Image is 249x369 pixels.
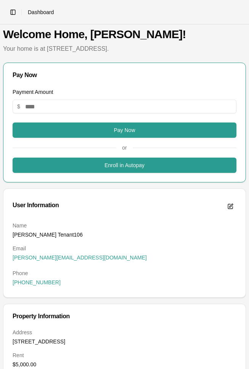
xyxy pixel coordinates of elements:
dt: Address [13,329,236,336]
div: Pay Now [13,72,236,78]
div: Property Information [13,313,236,319]
dt: Email [13,245,236,252]
span: Dashboard [28,8,54,16]
dt: Phone [13,269,236,277]
nav: breadcrumb [28,8,54,16]
dd: [STREET_ADDRESS] [13,338,236,345]
span: [PHONE_NUMBER] [13,279,61,286]
button: Enroll in Autopay [13,158,236,173]
span: or [116,144,133,151]
span: [PERSON_NAME][EMAIL_ADDRESS][DOMAIN_NAME] [13,254,147,261]
dt: Rent [13,351,236,359]
h1: Welcome Home, [PERSON_NAME]! [3,27,246,41]
div: User Information [13,202,59,208]
dt: Name [13,222,236,229]
button: Pay Now [13,122,236,138]
label: Payment Amount [13,89,53,95]
dd: $5,000.00 [13,361,236,368]
dd: [PERSON_NAME] Tenant106 [13,231,236,238]
span: $ [17,103,20,110]
p: Your home is at [STREET_ADDRESS]. [3,44,246,53]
